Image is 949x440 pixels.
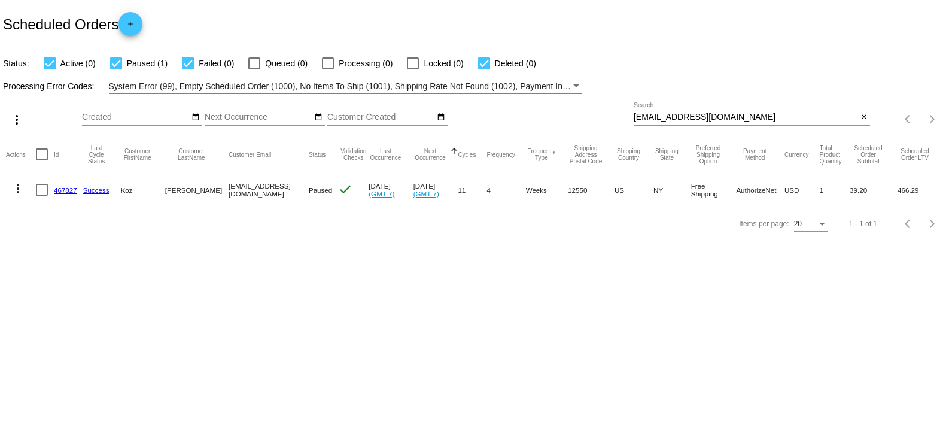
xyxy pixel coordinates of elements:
[458,172,486,207] mat-cell: 11
[413,172,458,207] mat-cell: [DATE]
[109,79,582,94] mat-select: Filter by Processing Error Codes
[458,151,476,158] button: Change sorting for Cycles
[191,113,200,122] mat-icon: date_range
[369,148,402,161] button: Change sorting for LastOccurrenceUtc
[339,56,393,71] span: Processing (0)
[691,145,726,165] button: Change sorting for PreferredShippingOption
[265,56,308,71] span: Queued (0)
[784,172,820,207] mat-cell: USD
[123,20,138,34] mat-icon: add
[526,148,558,161] button: Change sorting for FrequencyType
[486,151,515,158] button: Change sorting for Frequency
[229,172,309,207] mat-cell: [EMAIL_ADDRESS][DOMAIN_NAME]
[896,212,920,236] button: Previous page
[327,113,435,122] input: Customer Created
[736,172,784,207] mat-cell: AuthorizeNet
[83,186,109,194] a: Success
[413,190,439,198] a: (GMT-7)
[898,148,932,161] button: Change sorting for LifetimeValue
[526,172,568,207] mat-cell: Weeks
[369,172,413,207] mat-cell: [DATE]
[437,113,445,122] mat-icon: date_range
[794,220,828,229] mat-select: Items per page:
[199,56,234,71] span: Failed (0)
[54,186,77,194] a: 467827
[309,151,326,158] button: Change sorting for Status
[653,148,680,161] button: Change sorting for ShippingState
[338,182,352,196] mat-icon: check
[653,172,691,207] mat-cell: NY
[165,172,229,207] mat-cell: [PERSON_NAME]
[205,113,312,122] input: Next Occurrence
[691,172,737,207] mat-cell: Free Shipping
[314,113,323,122] mat-icon: date_range
[898,172,943,207] mat-cell: 466.29
[850,145,887,165] button: Change sorting for Subtotal
[6,136,36,172] mat-header-cell: Actions
[896,107,920,131] button: Previous page
[3,59,29,68] span: Status:
[784,151,809,158] button: Change sorting for CurrencyIso
[860,113,868,122] mat-icon: close
[634,113,857,122] input: Search
[857,111,870,124] button: Clear
[820,172,850,207] mat-cell: 1
[3,12,142,36] h2: Scheduled Orders
[615,172,653,207] mat-cell: US
[794,220,802,228] span: 20
[850,172,898,207] mat-cell: 39.20
[83,145,110,165] button: Change sorting for LastProcessingCycleId
[486,172,525,207] mat-cell: 4
[820,136,850,172] mat-header-cell: Total Product Quantity
[338,136,369,172] mat-header-cell: Validation Checks
[615,148,643,161] button: Change sorting for ShippingCountry
[121,148,154,161] button: Change sorting for CustomerFirstName
[309,186,332,194] span: Paused
[3,81,95,91] span: Processing Error Codes:
[568,172,615,207] mat-cell: 12550
[424,56,463,71] span: Locked (0)
[849,220,877,228] div: 1 - 1 of 1
[229,151,271,158] button: Change sorting for CustomerEmail
[568,145,604,165] button: Change sorting for ShippingPostcode
[10,113,24,127] mat-icon: more_vert
[60,56,96,71] span: Active (0)
[920,107,944,131] button: Next page
[413,148,448,161] button: Change sorting for NextOccurrenceUtc
[920,212,944,236] button: Next page
[369,190,394,198] a: (GMT-7)
[11,181,25,196] mat-icon: more_vert
[165,148,218,161] button: Change sorting for CustomerLastName
[739,220,789,228] div: Items per page:
[82,113,190,122] input: Created
[121,172,165,207] mat-cell: Koz
[54,151,59,158] button: Change sorting for Id
[495,56,536,71] span: Deleted (0)
[127,56,168,71] span: Paused (1)
[736,148,774,161] button: Change sorting for PaymentMethod.Type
